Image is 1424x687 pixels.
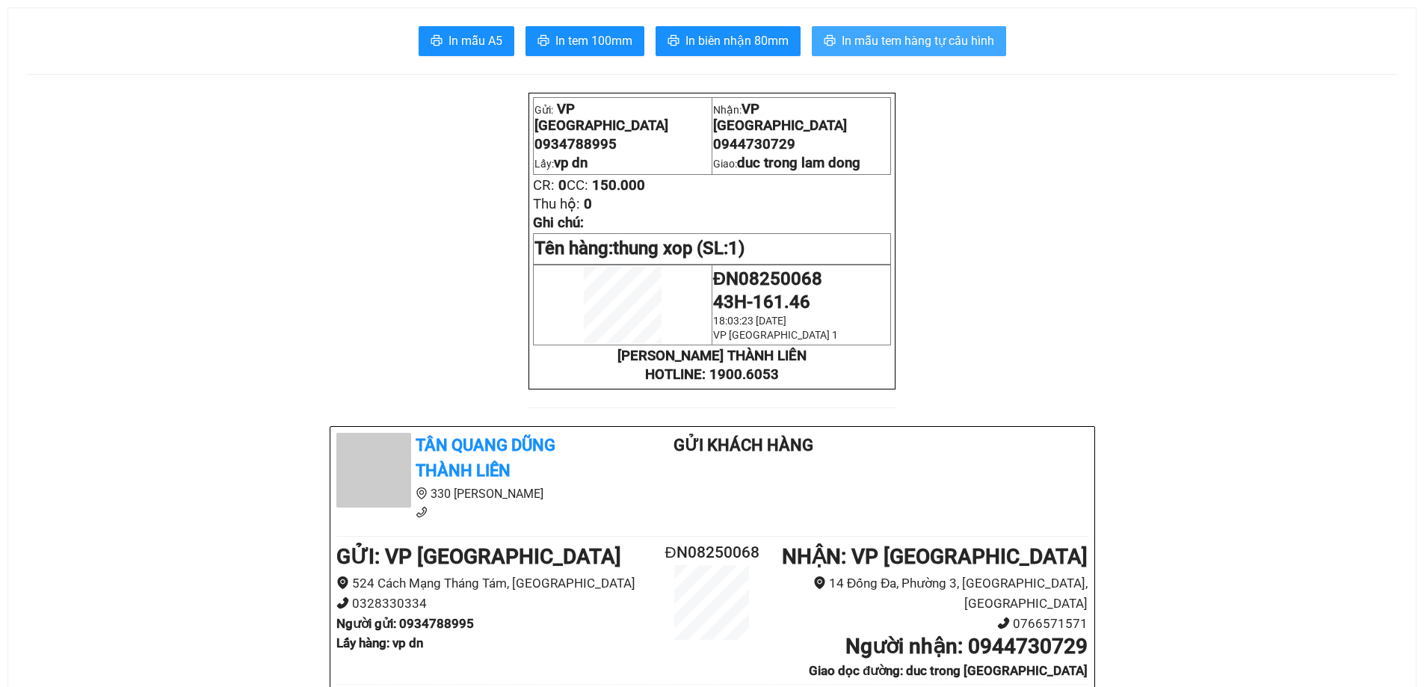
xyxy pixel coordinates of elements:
[782,544,1088,569] b: NHẬN : VP [GEOGRAPHIC_DATA]
[336,573,650,594] li: 524 Cách Mạng Tháng Tám, [GEOGRAPHIC_DATA]
[713,101,847,134] span: VP [GEOGRAPHIC_DATA]
[416,487,428,499] span: environment
[809,663,1088,678] b: Giao dọc đường: duc trong [GEOGRAPHIC_DATA]
[558,177,567,194] span: 0
[617,348,807,364] strong: [PERSON_NAME] THÀNH LIÊN
[533,196,580,212] span: Thu hộ:
[534,158,588,170] span: Lấy:
[534,136,617,153] span: 0934788995
[525,26,644,56] button: printerIn tem 100mm
[713,268,822,289] span: ĐN08250068
[449,31,502,50] span: In mẫu A5
[534,101,711,134] p: Gửi:
[419,26,514,56] button: printerIn mẫu A5
[645,366,779,383] strong: HOTLINE: 1900.6053
[336,544,621,569] b: GỬI : VP [GEOGRAPHIC_DATA]
[534,238,745,259] span: Tên hàng:
[713,101,890,134] p: Nhận:
[713,158,860,170] span: Giao:
[592,177,645,194] span: 150.000
[533,215,584,231] span: Ghi chú:
[336,635,423,650] b: Lấy hàng : vp dn
[685,31,789,50] span: In biên nhận 80mm
[713,136,795,153] span: 0944730729
[336,594,650,614] li: 0328330334
[336,616,474,631] b: Người gửi : 0934788995
[537,34,549,49] span: printer
[774,573,1088,613] li: 14 Đống Đa, Phường 3, [GEOGRAPHIC_DATA], [GEOGRAPHIC_DATA]
[431,34,443,49] span: printer
[567,177,588,194] span: CC:
[416,506,428,518] span: phone
[674,436,813,455] b: Gửi khách hàng
[737,155,860,171] span: duc trong lam dong
[336,484,614,503] li: 330 [PERSON_NAME]
[812,26,1006,56] button: printerIn mẫu tem hàng tự cấu hình
[555,31,632,50] span: In tem 100mm
[824,34,836,49] span: printer
[997,617,1010,629] span: phone
[416,436,555,481] b: Tân Quang Dũng Thành Liên
[774,614,1088,634] li: 0766571571
[650,540,775,565] h2: ĐN08250068
[613,238,745,259] span: thung xop (SL:
[656,26,801,56] button: printerIn biên nhận 80mm
[668,34,679,49] span: printer
[533,177,555,194] span: CR:
[534,101,668,134] span: VP [GEOGRAPHIC_DATA]
[728,238,745,259] span: 1)
[842,31,994,50] span: In mẫu tem hàng tự cấu hình
[813,576,826,589] span: environment
[713,292,810,312] span: 43H-161.46
[336,576,349,589] span: environment
[845,634,1088,659] b: Người nhận : 0944730729
[336,597,349,609] span: phone
[713,329,838,341] span: VP [GEOGRAPHIC_DATA] 1
[554,155,588,171] span: vp dn
[713,315,786,327] span: 18:03:23 [DATE]
[584,196,592,212] span: 0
